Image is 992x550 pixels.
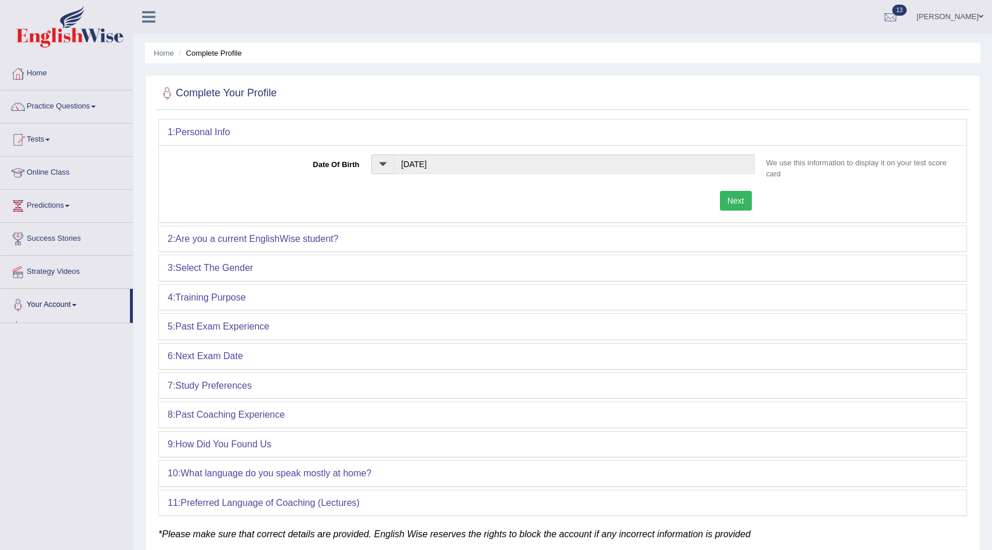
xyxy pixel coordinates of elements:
div: 8: [159,402,966,428]
a: Tests [1,124,133,153]
b: Past Exam Experience [175,321,269,331]
b: Training Purpose [175,292,245,302]
a: Home [1,57,133,86]
a: Your Account [1,289,130,318]
a: Practice Questions [1,91,133,120]
div: 3: [159,255,966,281]
a: Predictions [1,190,133,219]
div: 7: [159,373,966,399]
a: Notifications [21,321,130,342]
b: What language do you speak mostly at home? [180,468,371,478]
b: Preferred Language of Coaching (Lectures) [180,498,360,508]
li: Complete Profile [176,48,241,59]
div: 2: [159,226,966,252]
span: 13 [892,5,907,16]
div: 11: [159,490,966,516]
button: Next [720,191,752,211]
b: Next Exam Date [175,351,242,361]
label: Date Of Birth [168,154,365,170]
a: Home [154,49,174,57]
h2: Complete Your Profile [158,85,277,102]
b: Are you a current EnglishWise student? [175,234,338,244]
b: How Did You Found Us [175,439,271,449]
b: Select The Gender [175,263,253,273]
div: 1: [159,120,966,145]
em: *Please make sure that correct details are provided. English Wise reserves the rights to block th... [158,529,751,539]
span: Select date [371,154,394,174]
p: We use this information to display it on your test score card [761,157,958,179]
a: Strategy Videos [1,256,133,285]
b: Past Coaching Experience [175,410,285,419]
b: Personal Info [175,127,230,137]
b: Study Preferences [175,381,252,390]
div: 10: [159,461,966,486]
a: Success Stories [1,223,133,252]
div: 9: [159,432,966,457]
div: 4: [159,285,966,310]
a: Online Class [1,157,133,186]
div: 6: [159,343,966,369]
div: 5: [159,314,966,339]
